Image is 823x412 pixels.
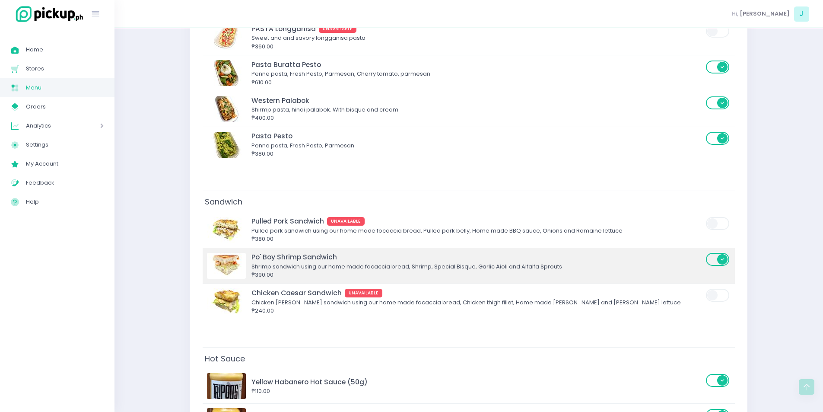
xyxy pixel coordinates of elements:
div: Penne pasta, Fresh Pesto, Parmesan [251,141,703,150]
span: Settings [26,139,104,150]
div: Pasta Pesto [251,131,703,141]
div: ₱390.00 [251,271,703,279]
div: ₱380.00 [251,235,703,243]
div: Po' Boy Shrimp Sandwich [251,252,703,262]
span: Help [26,196,104,208]
span: J [794,6,809,22]
div: ₱360.00 [251,42,703,51]
span: Stores [26,63,104,74]
span: Menu [26,82,104,93]
div: PASTA Longganisa [251,24,703,34]
img: Yellow Habanero Hot Sauce (50g) [207,373,246,399]
div: Yellow Habanero Hot Sauce (50g) [251,377,703,387]
div: ₱610.00 [251,78,703,87]
span: Analytics [26,120,76,131]
span: UNAVAILABLE [327,217,365,226]
img: Chicken Caesar Sandwich [207,288,246,314]
div: Chicken [PERSON_NAME] sandwich using our home made focaccia bread, Chicken thigh fillet, Home mad... [251,298,703,307]
div: Sweet and and savory longganisa pasta [251,34,703,42]
div: Pulled Pork Sandwich [251,216,703,226]
div: Pasta Buratta Pesto [251,60,703,70]
span: UNAVAILABLE [319,24,357,33]
div: Shrimp sandwich using our home made focaccia bread, Shrimp, Special Bisque, Garlic Aioli and Alfa... [251,262,703,271]
span: Sandwich [203,194,245,209]
span: [PERSON_NAME] [740,10,790,18]
div: Pulled pork sandwich using our home made focaccia bread, Pulled pork belly, Home made BBQ sauce, ... [251,227,703,235]
span: Hi, [732,10,738,18]
span: Hot Sauce [203,351,247,366]
img: Pasta Buratta Pesto [207,60,246,86]
img: PASTA Longganisa [207,24,246,50]
div: Western Palabok [251,96,703,105]
div: ₱240.00 [251,307,703,315]
img: Pasta Pesto [207,132,246,158]
div: ₱400.00 [251,114,703,122]
div: Chicken Caesar Sandwich [251,288,703,298]
div: ₱110.00 [251,387,703,396]
div: Shirmp pasta, hindi palabok. With bisque and cream [251,105,703,114]
span: Home [26,44,104,55]
img: Po' Boy Shrimp Sandwich [207,253,246,279]
span: Orders [26,101,104,112]
span: UNAVAILABLE [345,289,383,297]
div: Penne pasta, Fresh Pesto, Parmesan, Cherry tomato, parmesan [251,70,703,78]
img: logo [11,5,84,23]
div: ₱380.00 [251,150,703,158]
span: My Account [26,158,104,169]
span: Feedback [26,177,104,188]
img: Pulled Pork Sandwich [207,217,246,243]
img: Western Palabok [207,96,246,122]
